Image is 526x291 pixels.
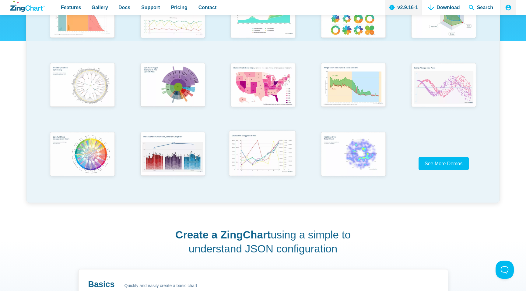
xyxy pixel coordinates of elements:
[171,3,187,12] span: Pricing
[124,282,197,289] span: Quickly and easily create a basic chart
[137,129,209,180] img: Mixed Data Set (Clustered, Stacked, and Regular)
[37,129,128,198] a: Colorful Chord Management Chart
[419,157,469,170] a: See More Demos
[128,129,218,198] a: Mixed Data Set (Clustered, Stacked, and Regular)
[92,3,108,12] span: Gallery
[118,3,130,12] span: Docs
[317,129,389,181] img: Heatmap Over Radar Chart
[175,229,271,241] strong: Create a ZingChart
[425,161,463,166] span: See More Demos
[398,60,489,129] a: Points Along a Sine Wave
[317,60,389,112] img: Range Chart with Rultes & Scale Markers
[141,3,160,12] span: Support
[308,60,398,129] a: Range Chart with Rultes & Scale Markers
[137,60,209,111] img: Sun Burst Plugin Example ft. File System Data
[46,60,118,112] img: World Population by Country
[10,1,45,12] a: ZingChart Logo. Click to return to the homepage
[37,60,128,129] a: World Population by Country
[218,129,308,198] a: Chart with Draggable Y-Axis
[218,60,308,129] a: Election Predictions Map
[408,60,480,111] img: Points Along a Sine Wave
[128,60,218,129] a: Sun Burst Plugin Example ft. File System Data
[225,128,300,181] img: Chart with Draggable Y-Axis
[46,129,118,181] img: Colorful Chord Management Chart
[61,3,81,12] span: Features
[227,60,299,111] img: Election Predictions Map
[496,261,514,279] iframe: Toggle Customer Support
[308,129,398,198] a: Heatmap Over Radar Chart
[198,3,217,12] span: Contact
[174,228,352,255] h2: using a simple to understand JSON configuration
[88,279,115,290] h3: Basics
